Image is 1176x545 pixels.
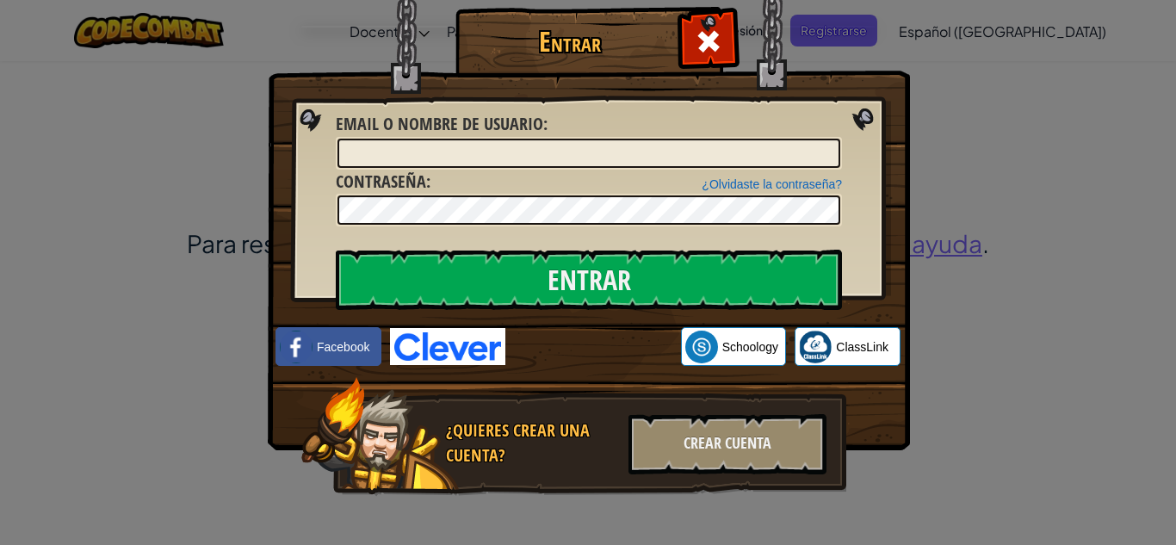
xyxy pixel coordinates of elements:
[505,328,681,366] iframe: Sign in with Google Button
[446,418,618,468] div: ¿Quieres crear una cuenta?
[336,170,430,195] label: :
[460,27,679,57] h1: Entrar
[390,328,505,365] img: clever-logo-blue.png
[336,112,543,135] span: Email o Nombre de usuario
[702,177,842,191] a: ¿Olvidaste la contraseña?
[280,331,313,363] img: facebook_small.png
[799,331,832,363] img: classlink-logo-small.png
[836,338,888,356] span: ClassLink
[317,338,369,356] span: Facebook
[336,250,842,310] input: Entrar
[628,414,826,474] div: Crear Cuenta
[722,338,778,356] span: Schoology
[336,112,548,137] label: :
[685,331,718,363] img: schoology.png
[336,170,426,193] span: Contraseña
